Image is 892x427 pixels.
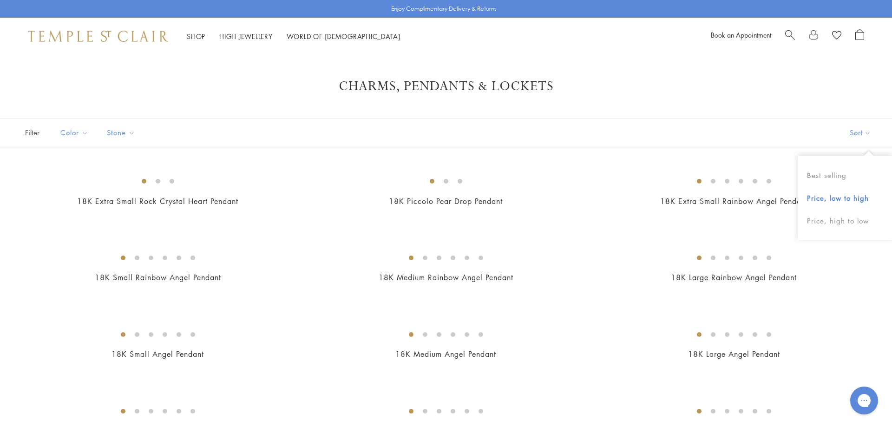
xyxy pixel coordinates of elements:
[395,349,496,359] a: 18K Medium Angel Pendant
[287,32,400,41] a: World of [DEMOGRAPHIC_DATA]World of [DEMOGRAPHIC_DATA]
[671,272,797,282] a: 18K Large Rainbow Angel Pendant
[102,127,142,138] span: Stone
[660,196,808,206] a: 18K Extra Small Rainbow Angel Pendant
[798,164,892,187] button: Best selling
[798,187,892,210] button: Price, low to high
[391,4,497,13] p: Enjoy Complimentary Delivery & Returns
[219,32,273,41] a: High JewelleryHigh Jewellery
[389,196,503,206] a: 18K Piccolo Pear Drop Pendant
[832,29,841,43] a: View Wishlist
[829,118,892,147] button: Show sort by
[846,383,883,418] iframe: Gorgias live chat messenger
[379,272,513,282] a: 18K Medium Rainbow Angel Pendant
[37,78,855,95] h1: Charms, Pendants & Lockets
[798,210,892,232] button: Price, high to low
[53,122,95,143] button: Color
[100,122,142,143] button: Stone
[77,196,238,206] a: 18K Extra Small Rock Crystal Heart Pendant
[187,32,205,41] a: ShopShop
[711,30,771,39] a: Book an Appointment
[855,29,864,43] a: Open Shopping Bag
[785,29,795,43] a: Search
[28,31,168,42] img: Temple St. Clair
[111,349,204,359] a: 18K Small Angel Pendant
[95,272,221,282] a: 18K Small Rainbow Angel Pendant
[56,127,95,138] span: Color
[688,349,780,359] a: 18K Large Angel Pendant
[187,31,400,42] nav: Main navigation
